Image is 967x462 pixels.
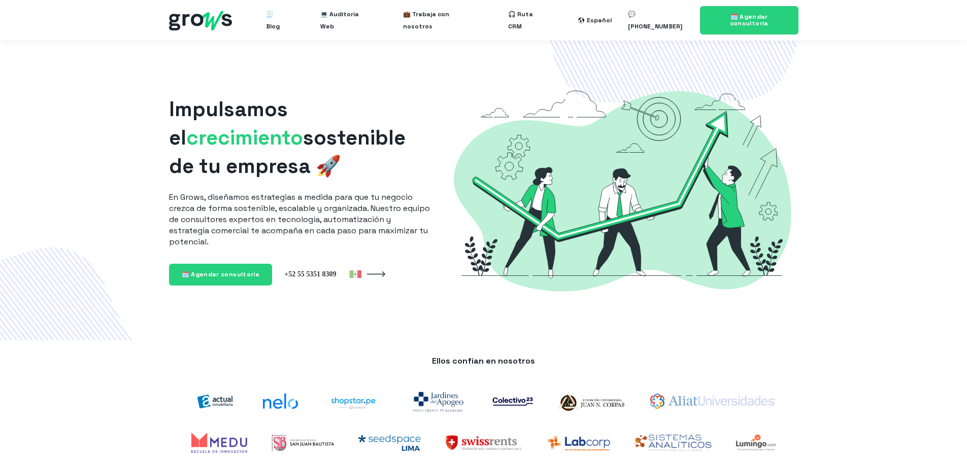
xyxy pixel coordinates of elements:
[628,4,687,37] a: 💬 [PHONE_NUMBER]
[557,390,626,413] img: logo-Corpas
[546,435,610,451] img: Labcorp
[730,13,769,27] span: 🗓️ Agendar consultoría
[403,4,476,37] a: 💼 Trabaja con nosotros
[186,125,303,151] span: crecimiento
[169,192,430,247] p: En Grows, diseñamos estrategias a medida para que tu negocio crezca de forma sostenible, escalabl...
[179,356,788,367] p: Ellos confían en nosotros
[263,394,298,409] img: nelo
[736,435,776,451] img: Lumingo
[409,386,468,416] img: jardines-del-apogeo
[445,435,522,451] img: SwissRents
[169,11,232,30] img: grows - hubspot
[169,95,430,181] h1: Impulsamos el sostenible de tu empresa 🚀
[492,397,533,406] img: co23
[635,435,712,451] img: Sistemas analíticos
[191,433,247,453] img: Medu Academy
[266,4,287,37] a: 🧾 Blog
[700,6,798,34] a: 🗓️ Agendar consultoría
[272,435,335,451] img: UPSJB
[446,73,798,308] img: Grows-Growth-Marketing-Hacking-Hubspot
[169,264,273,286] a: 🗓️ Agendar consultoría
[587,14,612,26] div: Español
[508,4,546,37] a: 🎧 Ruta CRM
[284,269,361,278] img: México +52 55 5351 8309
[358,435,421,451] img: Seedspace Lima
[650,394,776,409] img: aliat-universidades
[191,388,239,415] img: actual-inmobiliaria
[916,413,967,462] iframe: Chat Widget
[320,4,371,37] a: 💻 Auditoría Web
[182,270,260,278] span: 🗓️ Agendar consultoría
[322,390,384,413] img: shoptarpe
